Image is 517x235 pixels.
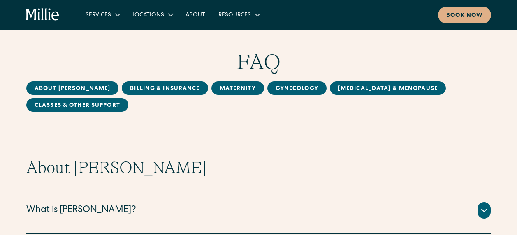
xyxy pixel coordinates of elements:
div: Book now [446,12,483,20]
div: Services [86,11,111,20]
h2: About [PERSON_NAME] [26,158,491,177]
a: About [PERSON_NAME] [26,81,118,95]
div: What is [PERSON_NAME]? [26,204,136,217]
a: Classes & Other Support [26,98,128,112]
div: Locations [132,11,164,20]
a: [MEDICAL_DATA] & Menopause [330,81,446,95]
a: home [26,8,59,21]
a: MAternity [211,81,264,95]
a: Gynecology [267,81,327,95]
a: Billing & Insurance [122,81,208,95]
h1: FAQ [26,49,491,75]
a: Book now [438,7,491,23]
div: Resources [218,11,251,20]
div: Services [79,8,126,21]
div: Resources [212,8,266,21]
a: About [179,8,212,21]
div: Locations [126,8,179,21]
